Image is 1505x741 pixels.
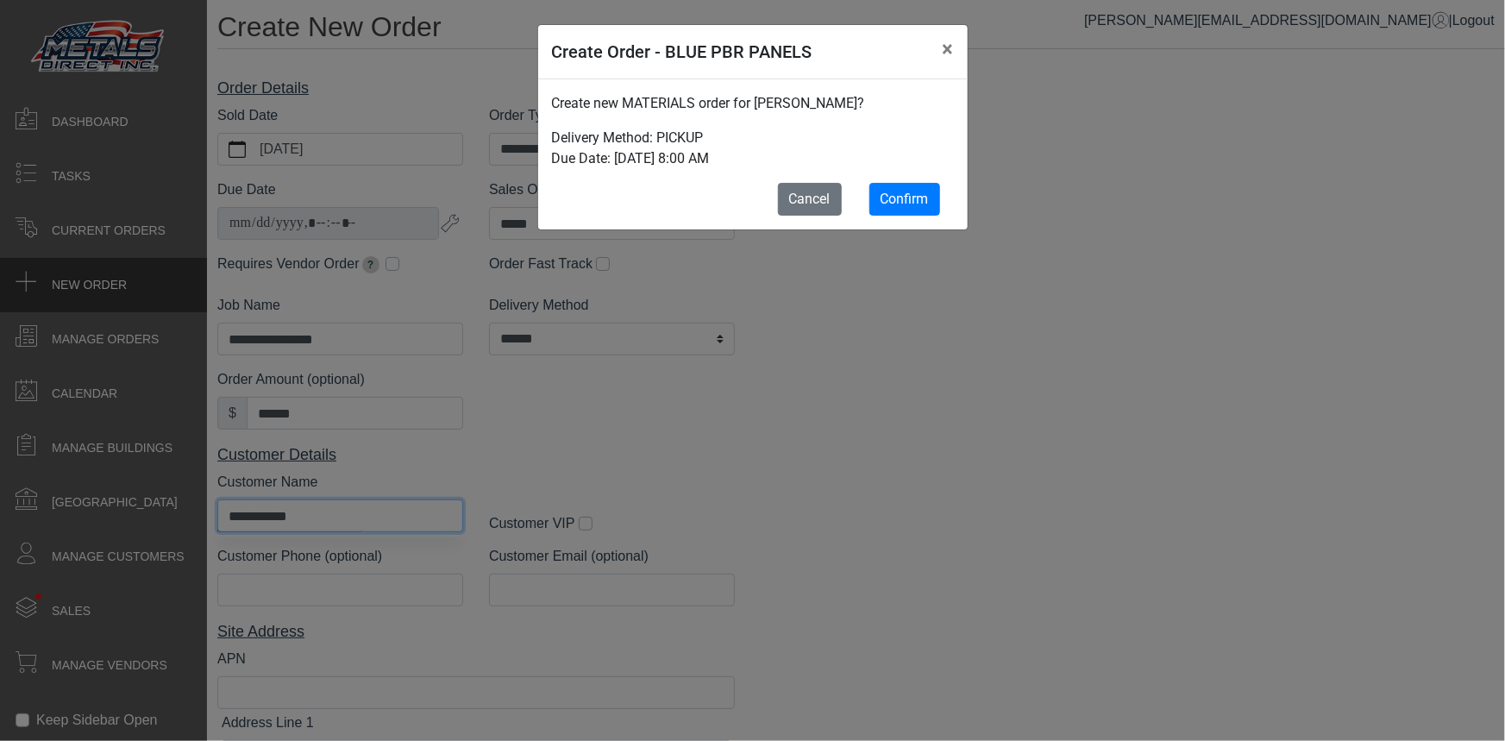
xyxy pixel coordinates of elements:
p: Delivery Method: PICKUP Due Date: [DATE] 8:00 AM [552,128,954,169]
button: Close [929,25,968,73]
button: Confirm [869,183,940,216]
p: Create new MATERIALS order for [PERSON_NAME]? [552,93,954,114]
span: Confirm [881,191,929,207]
button: Cancel [778,183,842,216]
h5: Create Order - BLUE PBR PANELS [552,39,812,65]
